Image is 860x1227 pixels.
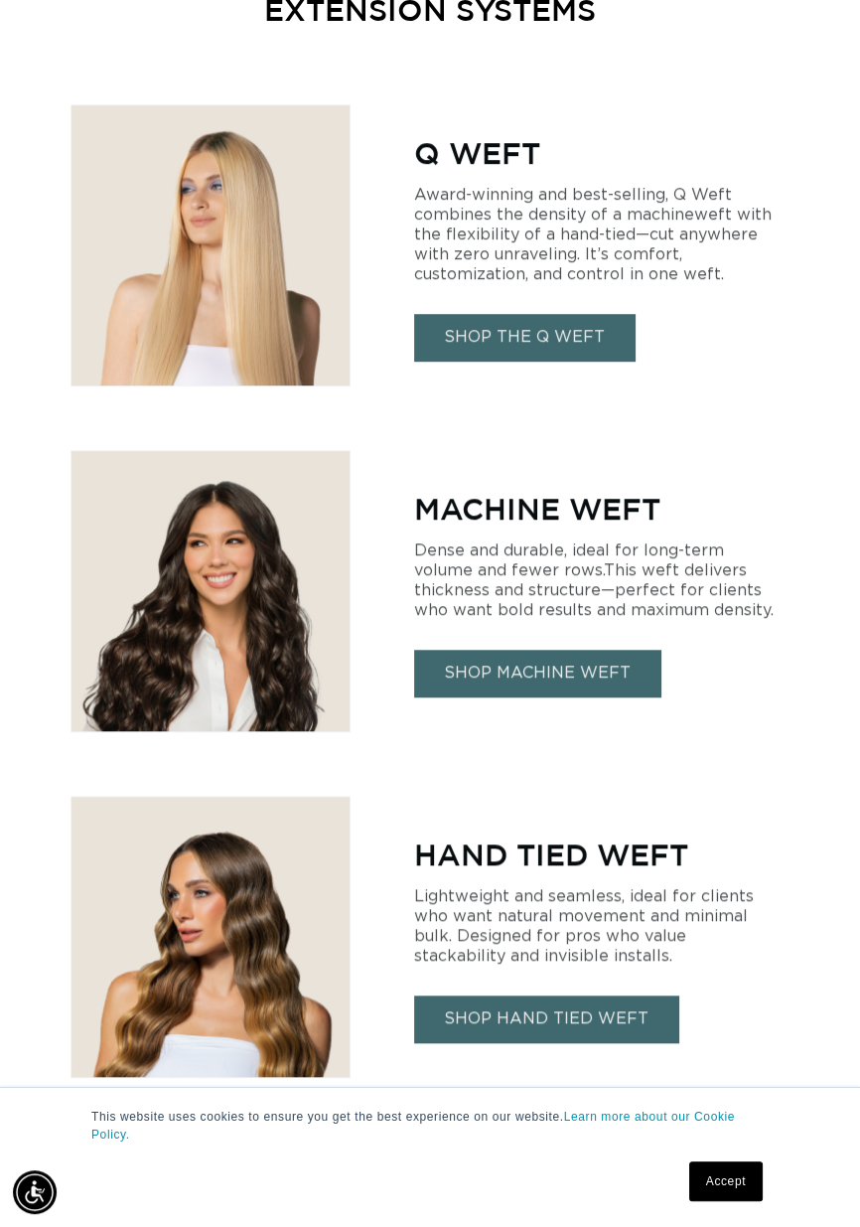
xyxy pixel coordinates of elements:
a: Accept [689,1161,763,1201]
a: SHOP MACHINE WEFT [414,650,660,696]
a: SHOP THE Q WEFT [414,314,635,361]
p: Lightweight and seamless, ideal for clients who want natural movement and minimal bulk. Designed ... [414,886,774,966]
p: Dense and durable, ideal for long-term volume and fewer rows.This weft delivers thickness and str... [414,540,774,620]
p: HAND TIED WEFT [414,832,774,876]
p: This website uses cookies to ensure you get the best experience on our website. [91,1108,769,1144]
p: Q WEFT [414,130,774,175]
a: SHOP HAND TIED WEFT [414,996,678,1042]
iframe: Chat Widget [761,1132,860,1227]
p: Award-winning and best-selling, Q Weft combines the density of a machineweft with the flexibility... [414,185,774,284]
div: Accessibility Menu [13,1170,57,1214]
p: MACHINE WEFT [414,486,774,531]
